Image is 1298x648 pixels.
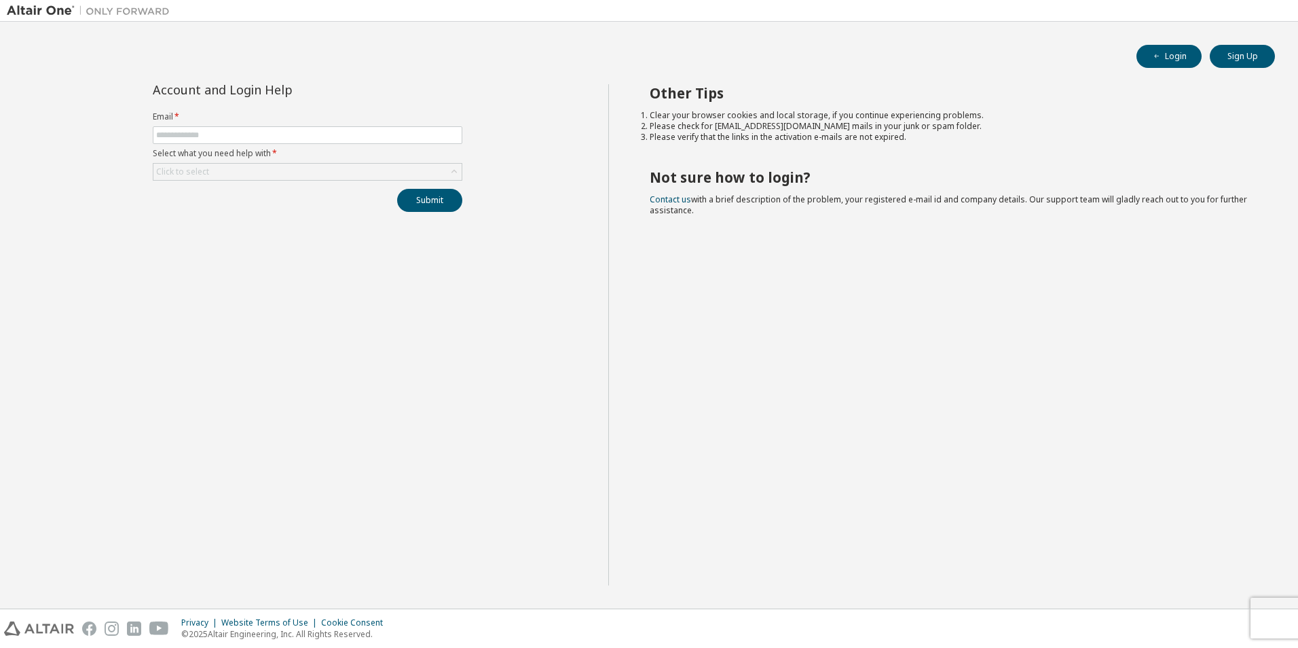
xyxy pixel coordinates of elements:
div: Click to select [153,164,462,180]
div: Account and Login Help [153,84,401,95]
img: facebook.svg [82,622,96,636]
li: Please verify that the links in the activation e-mails are not expired. [650,132,1251,143]
img: instagram.svg [105,622,119,636]
label: Email [153,111,462,122]
a: Contact us [650,194,691,205]
label: Select what you need help with [153,148,462,159]
span: with a brief description of the problem, your registered e-mail id and company details. Our suppo... [650,194,1247,216]
div: Cookie Consent [321,617,391,628]
h2: Not sure how to login? [650,168,1251,186]
img: youtube.svg [149,622,169,636]
img: altair_logo.svg [4,622,74,636]
div: Website Terms of Use [221,617,321,628]
li: Clear your browser cookies and local storage, if you continue experiencing problems. [650,110,1251,121]
div: Privacy [181,617,221,628]
img: Altair One [7,4,177,18]
img: linkedin.svg [127,622,141,636]
div: Click to select [156,166,209,177]
h2: Other Tips [650,84,1251,102]
li: Please check for [EMAIL_ADDRESS][DOMAIN_NAME] mails in your junk or spam folder. [650,121,1251,132]
button: Submit [397,189,462,212]
button: Sign Up [1210,45,1275,68]
p: © 2025 Altair Engineering, Inc. All Rights Reserved. [181,628,391,640]
button: Login [1136,45,1202,68]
